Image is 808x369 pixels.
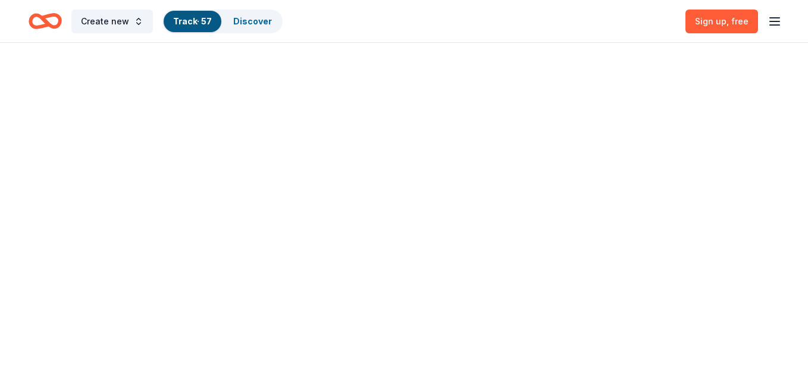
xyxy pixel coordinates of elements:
button: Create new [71,10,153,33]
span: Sign up [695,16,749,26]
a: Discover [233,16,272,26]
a: Sign up, free [685,10,758,33]
a: Track· 57 [173,16,212,26]
span: , free [726,16,749,26]
span: Create new [81,14,129,29]
button: Track· 57Discover [162,10,283,33]
a: Home [29,7,62,35]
